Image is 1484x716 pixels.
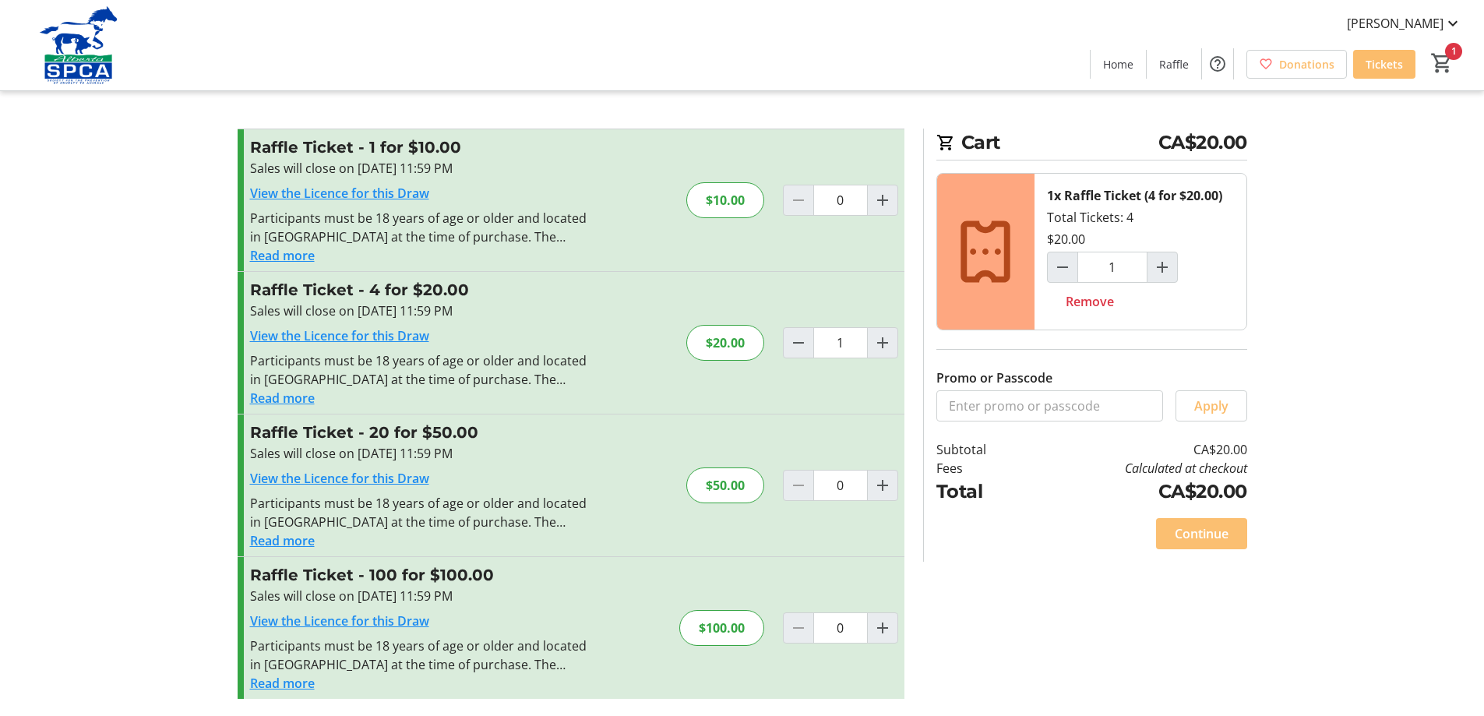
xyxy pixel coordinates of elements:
div: 1x Raffle Ticket (4 for $20.00) [1047,186,1222,205]
button: Read more [250,674,315,693]
span: Tickets [1366,56,1403,72]
div: $20.00 [686,325,764,361]
input: Enter promo or passcode [936,390,1163,421]
button: Increment by one [1147,252,1177,282]
td: Fees [936,459,1027,478]
div: Sales will close on [DATE] 11:59 PM [250,302,590,320]
input: Raffle Ticket (4 for $20.00) Quantity [1077,252,1147,283]
input: Raffle Ticket Quantity [813,612,868,644]
button: Increment by one [868,328,897,358]
span: Continue [1175,524,1228,543]
button: Continue [1156,518,1247,549]
label: Promo or Passcode [936,369,1052,387]
button: Apply [1176,390,1247,421]
div: $20.00 [1047,230,1085,249]
span: [PERSON_NAME] [1347,14,1443,33]
a: View the Licence for this Draw [250,612,429,630]
span: Remove [1066,292,1114,311]
h3: Raffle Ticket - 20 for $50.00 [250,421,590,444]
h3: Raffle Ticket - 100 for $100.00 [250,563,590,587]
a: View the Licence for this Draw [250,327,429,344]
button: Increment by one [868,185,897,215]
div: Participants must be 18 years of age or older and located in [GEOGRAPHIC_DATA] at the time of pur... [250,209,590,246]
img: Alberta SPCA's Logo [9,6,148,84]
button: Remove [1047,286,1133,317]
h2: Cart [936,129,1247,160]
span: Donations [1279,56,1334,72]
button: Read more [250,531,315,550]
td: CA$20.00 [1026,478,1246,506]
button: Read more [250,389,315,407]
div: Participants must be 18 years of age or older and located in [GEOGRAPHIC_DATA] at the time of pur... [250,637,590,674]
h3: Raffle Ticket - 4 for $20.00 [250,278,590,302]
span: Home [1103,56,1133,72]
div: $50.00 [686,467,764,503]
td: Subtotal [936,440,1027,459]
td: Total [936,478,1027,506]
a: Tickets [1353,50,1415,79]
a: View the Licence for this Draw [250,470,429,487]
a: Home [1091,50,1146,79]
div: Sales will close on [DATE] 11:59 PM [250,444,590,463]
span: Raffle [1159,56,1189,72]
div: Sales will close on [DATE] 11:59 PM [250,587,590,605]
div: Participants must be 18 years of age or older and located in [GEOGRAPHIC_DATA] at the time of pur... [250,351,590,389]
div: Participants must be 18 years of age or older and located in [GEOGRAPHIC_DATA] at the time of pur... [250,494,590,531]
button: Cart [1428,49,1456,77]
button: Read more [250,246,315,265]
a: View the Licence for this Draw [250,185,429,202]
input: Raffle Ticket Quantity [813,470,868,501]
div: $10.00 [686,182,764,218]
span: Apply [1194,397,1228,415]
div: Total Tickets: 4 [1035,174,1246,330]
input: Raffle Ticket Quantity [813,185,868,216]
input: Raffle Ticket Quantity [813,327,868,358]
button: Increment by one [868,613,897,643]
td: Calculated at checkout [1026,459,1246,478]
a: Donations [1246,50,1347,79]
a: Raffle [1147,50,1201,79]
button: [PERSON_NAME] [1334,11,1475,36]
button: Help [1202,48,1233,79]
button: Increment by one [868,471,897,500]
h3: Raffle Ticket - 1 for $10.00 [250,136,590,159]
button: Decrement by one [784,328,813,358]
td: CA$20.00 [1026,440,1246,459]
div: Sales will close on [DATE] 11:59 PM [250,159,590,178]
div: $100.00 [679,610,764,646]
span: CA$20.00 [1158,129,1247,157]
button: Decrement by one [1048,252,1077,282]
